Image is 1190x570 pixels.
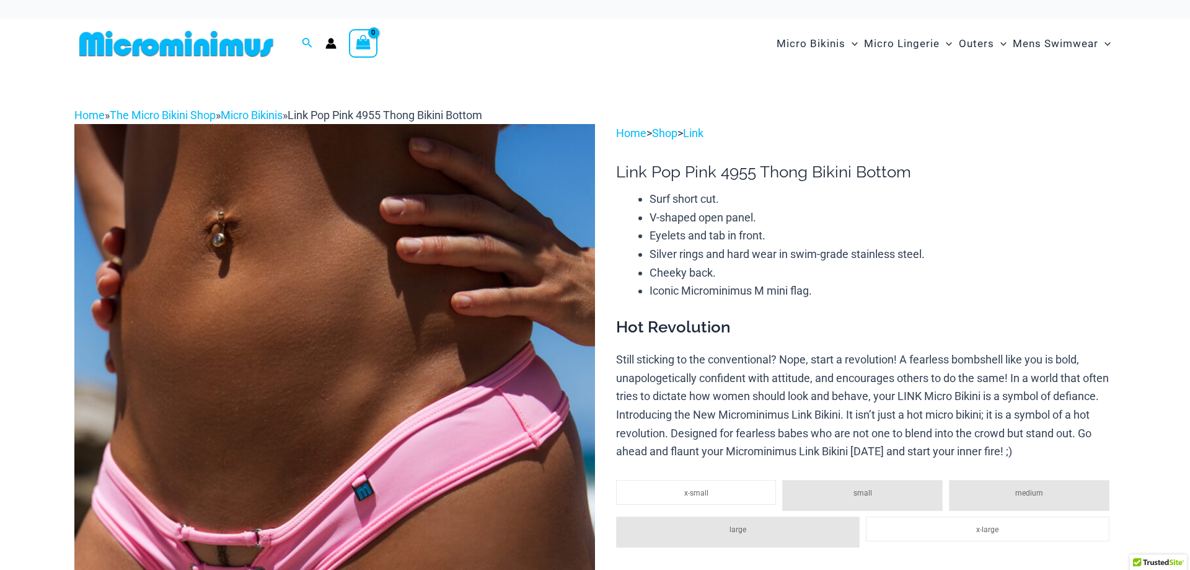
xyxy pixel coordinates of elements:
li: V-shaped open panel. [650,208,1116,227]
li: small [782,480,943,511]
a: The Micro Bikini Shop [110,109,216,122]
span: x-large [976,525,998,534]
span: medium [1015,489,1043,497]
span: Micro Bikinis [777,28,845,60]
a: Shop [652,127,677,140]
nav: Site Navigation [772,23,1116,65]
span: large [729,525,746,534]
span: Menu Toggle [845,28,858,60]
a: Micro Bikinis [221,109,283,122]
a: Account icon link [325,38,337,49]
a: OutersMenu ToggleMenu Toggle [956,25,1010,63]
li: Silver rings and hard wear in swim-grade stainless steel. [650,245,1116,264]
span: Menu Toggle [940,28,952,60]
a: Micro LingerieMenu ToggleMenu Toggle [861,25,955,63]
li: Surf short cut. [650,190,1116,208]
span: Menu Toggle [994,28,1007,60]
a: Link [683,127,703,140]
p: > > [616,124,1116,143]
a: Mens SwimwearMenu ToggleMenu Toggle [1010,25,1114,63]
img: MM SHOP LOGO FLAT [74,30,278,58]
span: Link Pop Pink 4955 Thong Bikini Bottom [288,109,482,122]
p: Still sticking to the conventional? Nope, start a revolution! A fearless bombshell like you is bo... [616,350,1116,461]
li: Iconic Microminimus M mini flag. [650,282,1116,300]
li: large [616,517,860,548]
span: Outers [959,28,994,60]
span: x-small [684,489,708,497]
li: x-small [616,480,777,505]
li: x-large [866,517,1109,541]
span: Mens Swimwear [1013,28,1098,60]
h1: Link Pop Pink 4955 Thong Bikini Bottom [616,163,1116,182]
span: Micro Lingerie [864,28,940,60]
a: Search icon link [302,36,313,51]
span: Menu Toggle [1098,28,1111,60]
span: » » » [74,109,482,122]
a: Home [616,127,646,140]
span: small [853,489,872,497]
li: medium [949,480,1109,511]
a: View Shopping Cart, empty [349,29,377,58]
a: Home [74,109,105,122]
li: Cheeky back. [650,264,1116,282]
h3: Hot Revolution [616,317,1116,338]
li: Eyelets and tab in front. [650,226,1116,245]
a: Micro BikinisMenu ToggleMenu Toggle [773,25,861,63]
